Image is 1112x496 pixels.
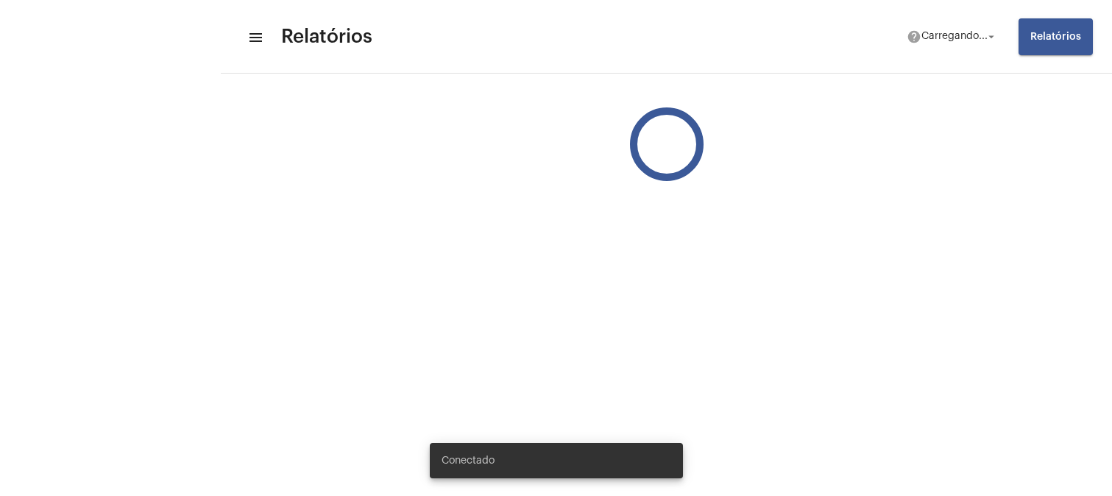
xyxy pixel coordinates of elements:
button: Relatórios [1019,18,1093,55]
button: Carregando... [898,22,1007,52]
span: Conectado [442,453,495,468]
span: Carregando... [921,32,988,42]
span: Relatórios [1030,32,1081,42]
mat-icon: arrow_drop_down [985,30,998,43]
mat-icon: sidenav icon [247,29,262,46]
span: Relatórios [281,25,372,49]
mat-icon: help [907,29,921,44]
